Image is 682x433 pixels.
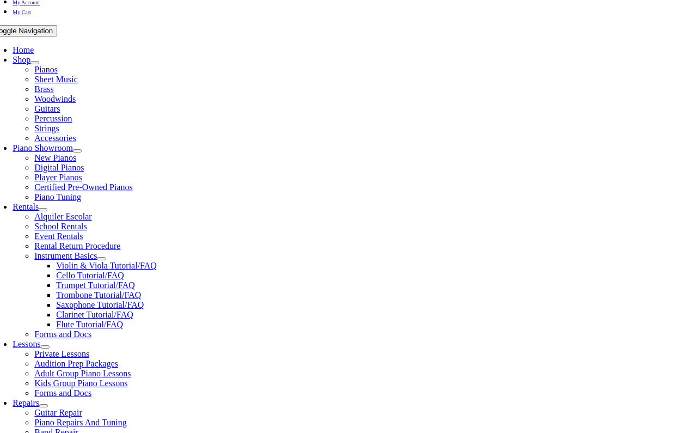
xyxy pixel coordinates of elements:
[34,212,91,221] a: Alquiler Escolar
[56,280,134,290] a: Trumpet Tutorial/FAQ
[34,173,82,182] a: Player Pianos
[34,222,87,231] a: School Rentals
[34,182,132,192] a: Certified Pre-Owned Pianos
[34,408,82,417] a: Guitar Repair
[34,330,91,339] a: Forms and Docs
[13,143,73,153] a: Piano Showroom
[34,349,89,358] a: Private Lessons
[34,124,59,133] a: Strings
[39,208,47,211] button: Open submenu of Rentals
[56,261,157,270] a: Violin & Viola Tutorial/FAQ
[34,192,81,202] a: Piano Tuning
[34,133,76,143] a: Accessories
[13,45,34,54] a: Home
[56,271,124,280] a: Cello Tutorial/FAQ
[56,300,144,309] a: Saxophone Tutorial/FAQ
[13,9,31,15] span: My Cart
[34,359,118,368] a: Audition Prep Packages
[56,320,123,329] a: Flute Tutorial/FAQ
[34,418,126,427] a: Piano Repairs And Tuning
[73,149,82,153] button: Open submenu of Piano Showroom
[34,75,78,84] a: Sheet Music
[30,61,39,64] button: Open submenu of Shop
[34,94,76,103] a: Woodwinds
[13,339,41,349] a: Lessons
[34,84,54,94] a: Brass
[34,163,84,172] a: Digital Pianos
[13,7,31,16] a: My Cart
[34,65,58,74] a: Pianos
[34,153,76,162] a: New Pianos
[34,114,72,123] a: Percussion
[34,369,131,378] a: Adult Group Piano Lessons
[41,345,50,349] button: Open submenu of Lessons
[34,104,60,113] a: Guitars
[56,290,141,300] a: Trombone Tutorial/FAQ
[13,55,30,64] a: Shop
[34,388,91,398] a: Forms and Docs
[56,310,133,319] a: Clarinet Tutorial/FAQ
[34,231,83,241] a: Event Rentals
[34,241,120,251] a: Rental Return Procedure
[13,398,39,407] a: Repairs
[39,404,48,407] button: Open submenu of Repairs
[13,202,39,211] a: Rentals
[97,257,106,260] button: Open submenu of Instrument Basics
[34,379,127,388] a: Kids Group Piano Lessons
[34,251,97,260] a: Instrument Basics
